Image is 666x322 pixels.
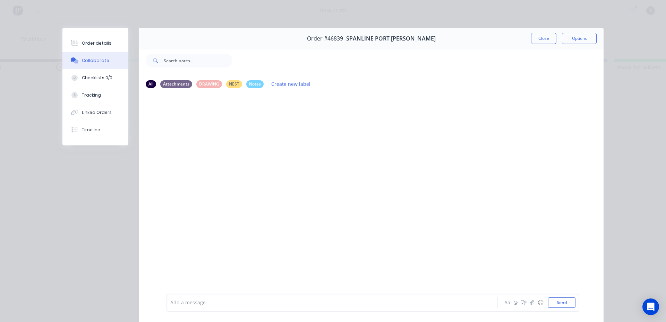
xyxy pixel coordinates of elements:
button: Checklists 0/0 [62,69,128,87]
div: DRAWING [196,80,222,88]
div: Timeline [82,127,100,133]
button: Close [531,33,556,44]
div: Checklists 0/0 [82,75,112,81]
button: Order details [62,35,128,52]
button: Collaborate [62,52,128,69]
button: ☺ [536,298,545,307]
input: Search notes... [164,54,232,68]
button: Send [548,297,575,308]
span: SPANLINE PORT [PERSON_NAME] [346,35,436,42]
span: Order #46839 - [307,35,346,42]
div: Attachments [160,80,192,88]
div: All [146,80,156,88]
div: NEST [226,80,242,88]
div: Open Intercom Messenger [642,298,659,315]
button: Timeline [62,121,128,138]
button: Aa [503,298,511,307]
button: Create new label [268,79,314,89]
div: Collaborate [82,57,109,64]
button: Tracking [62,87,128,104]
div: Tracking [82,92,101,98]
button: Options [562,33,597,44]
button: Linked Orders [62,104,128,121]
button: @ [511,298,520,307]
div: Order details [82,40,111,46]
div: Notes [246,80,264,88]
div: Linked Orders [82,109,112,116]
